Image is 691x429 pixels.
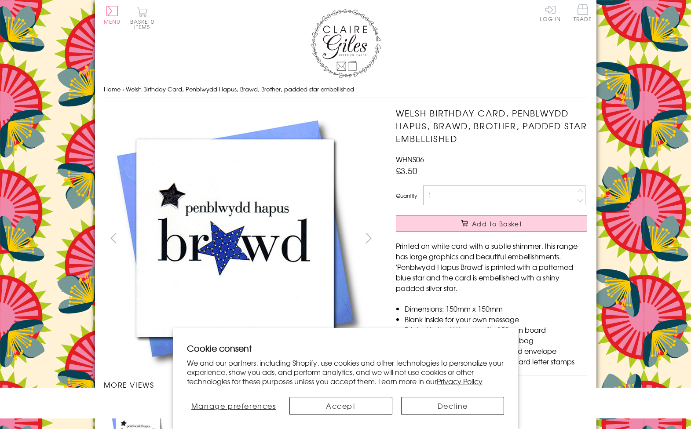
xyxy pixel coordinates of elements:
[126,85,354,93] span: Welsh Birthday Card, Penblwydd Hapus, Brawd, Brother, padded star embellished
[104,18,121,25] span: Menu
[405,324,587,335] li: Printed in the U.K on quality 350gsm board
[289,397,392,415] button: Accept
[358,228,378,248] button: next
[130,7,154,29] button: Basket0 items
[191,400,276,411] span: Manage preferences
[396,192,417,200] label: Quantity
[396,154,424,164] span: WHNS06
[187,358,505,385] p: We and our partners, including Shopify, use cookies and other technologies to personalize your ex...
[540,4,561,22] a: Log In
[405,303,587,314] li: Dimensions: 150mm x 150mm
[187,397,281,415] button: Manage preferences
[103,107,367,371] img: Welsh Birthday Card, Penblwydd Hapus, Brawd, Brother, padded star embellished
[134,18,154,31] span: 0 items
[472,219,522,228] span: Add to Basket
[187,342,505,354] h2: Cookie consent
[104,80,588,98] nav: breadcrumbs
[104,85,121,93] a: Home
[396,107,587,145] h1: Welsh Birthday Card, Penblwydd Hapus, Brawd, Brother, padded star embellished
[311,9,381,78] img: Claire Giles Greetings Cards
[104,228,124,248] button: prev
[396,164,417,177] span: £3.50
[405,314,587,324] li: Blank inside for your own message
[574,4,592,22] span: Trade
[574,4,592,23] a: Trade
[104,6,121,24] button: Menu
[122,85,124,93] span: ›
[396,215,587,232] button: Add to Basket
[437,376,483,386] a: Privacy Policy
[378,107,642,371] img: Welsh Birthday Card, Penblwydd Hapus, Brawd, Brother, padded star embellished
[396,240,587,293] p: Printed on white card with a subtle shimmer, this range has large graphics and beautiful embellis...
[401,397,504,415] button: Decline
[104,379,379,390] h3: More views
